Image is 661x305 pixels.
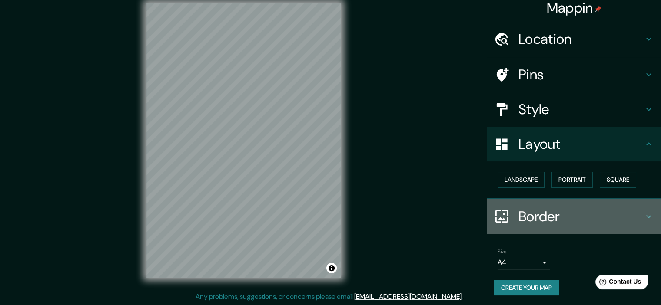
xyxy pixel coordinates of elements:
div: Pins [487,57,661,92]
img: pin-icon.png [595,6,601,13]
iframe: Help widget launcher [584,271,651,295]
button: Portrait [551,172,593,188]
div: . [463,292,464,302]
div: . [464,292,466,302]
div: Border [487,199,661,234]
a: [EMAIL_ADDRESS][DOMAIN_NAME] [354,292,462,301]
button: Toggle attribution [326,263,337,273]
div: Style [487,92,661,127]
h4: Style [518,101,644,118]
div: Layout [487,127,661,161]
p: Any problems, suggestions, or concerns please email . [196,292,463,302]
label: Size [498,248,507,255]
h4: Location [518,30,644,48]
button: Square [600,172,636,188]
h4: Border [518,208,644,225]
div: Location [487,22,661,56]
h4: Layout [518,135,644,153]
canvas: Map [146,3,341,278]
button: Create your map [494,280,559,296]
button: Landscape [498,172,545,188]
h4: Pins [518,66,644,83]
div: A4 [498,256,550,269]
